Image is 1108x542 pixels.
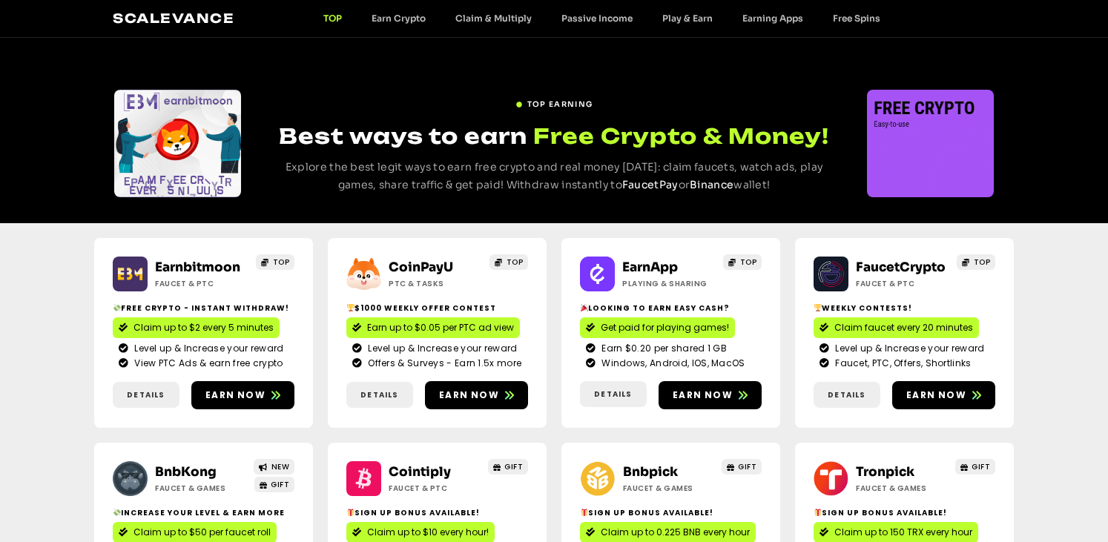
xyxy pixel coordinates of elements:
[364,342,517,355] span: Level up & Increase your reward
[113,317,280,338] a: Claim up to $2 every 5 minutes
[598,357,745,370] span: Windows, Android, IOS, MacOS
[113,382,179,408] a: Details
[856,464,914,480] a: Tronpick
[856,260,946,275] a: FaucetCrypto
[113,507,294,518] h2: Increase your level & earn more
[389,260,453,275] a: CoinPayU
[594,389,632,400] span: Details
[155,483,248,494] h2: Faucet & Games
[367,526,489,539] span: Claim up to $10 every hour!
[439,389,499,402] span: Earn now
[831,342,984,355] span: Level up & Increase your reward
[867,90,994,197] div: Slides
[346,303,528,314] h2: $1000 Weekly Offer contest
[831,357,971,370] span: Faucet, PTC, Offers, Shortlinks
[659,381,762,409] a: Earn now
[114,90,241,197] div: Slides
[623,464,678,480] a: Bnbpick
[601,526,750,539] span: Claim up to 0.225 BNB every hour
[856,483,949,494] h2: Faucet & Games
[580,303,762,314] h2: Looking to Earn Easy Cash?
[441,13,547,24] a: Claim & Multiply
[818,13,895,24] a: Free Spins
[357,13,441,24] a: Earn Crypto
[974,257,991,268] span: TOP
[155,464,217,480] a: BnbKong
[389,483,481,494] h2: Faucet & PTC
[346,507,528,518] h2: Sign up bonus available!
[955,459,996,475] a: GIFT
[133,526,271,539] span: Claim up to $50 per faucet roll
[131,342,283,355] span: Level up & Increase your reward
[972,461,990,472] span: GIFT
[131,357,283,370] span: View PTC Ads & earn free crypto
[269,159,840,194] p: Explore the best legit ways to earn free crypto and real money [DATE]: claim faucets, watch ads, ...
[113,10,234,26] a: Scalevance
[906,389,966,402] span: Earn now
[425,381,528,409] a: Earn now
[814,317,979,338] a: Claim faucet every 20 minutes
[346,317,520,338] a: Earn up to $0.05 per PTC ad view
[533,122,829,151] span: Free Crypto & Money!
[834,526,972,539] span: Claim up to 150 TRX every hour
[814,382,880,408] a: Details
[814,509,822,516] img: 🎁
[256,254,294,270] a: TOP
[580,381,647,407] a: Details
[273,257,290,268] span: TOP
[389,278,481,289] h2: ptc & Tasks
[580,507,762,518] h2: Sign Up Bonus Available!
[581,304,588,311] img: 🎉
[113,304,121,311] img: 💸
[254,477,295,492] a: GIFT
[728,13,818,24] a: Earning Apps
[957,254,995,270] a: TOP
[740,257,757,268] span: TOP
[360,389,398,400] span: Details
[527,99,593,110] span: TOP EARNING
[814,303,995,314] h2: Weekly contests!
[622,278,715,289] h2: Playing & Sharing
[309,13,357,24] a: TOP
[598,342,727,355] span: Earn $0.20 per shared 1 GB
[133,321,274,334] span: Claim up to $2 every 5 minutes
[127,389,165,400] span: Details
[279,123,527,149] span: Best ways to earn
[738,461,756,472] span: GIFT
[722,459,762,475] a: GIFT
[254,459,294,475] a: NEW
[309,13,895,24] nav: Menu
[488,459,529,475] a: GIFT
[581,509,588,516] img: 🎁
[271,479,289,490] span: GIFT
[113,303,294,314] h2: Free crypto - Instant withdraw!
[489,254,528,270] a: TOP
[828,389,865,400] span: Details
[580,317,735,338] a: Get paid for playing games!
[515,93,593,110] a: TOP EARNING
[504,461,523,472] span: GIFT
[834,321,973,334] span: Claim faucet every 20 minutes
[507,257,524,268] span: TOP
[723,254,762,270] a: TOP
[155,278,248,289] h2: Faucet & PTC
[191,381,294,409] a: Earn now
[547,13,647,24] a: Passive Income
[271,461,290,472] span: NEW
[364,357,521,370] span: Offers & Surveys - Earn 1.5x more
[814,507,995,518] h2: Sign Up Bonus Available!
[673,389,733,402] span: Earn now
[623,483,716,494] h2: Faucet & Games
[205,389,266,402] span: Earn now
[622,260,678,275] a: EarnApp
[113,509,121,516] img: 💸
[367,321,514,334] span: Earn up to $0.05 per PTC ad view
[690,178,733,191] a: Binance
[856,278,949,289] h2: Faucet & PTC
[601,321,729,334] span: Get paid for playing games!
[389,464,451,480] a: Cointiply
[814,304,822,311] img: 🏆
[155,260,240,275] a: Earnbitmoon
[347,509,355,516] img: 🎁
[892,381,995,409] a: Earn now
